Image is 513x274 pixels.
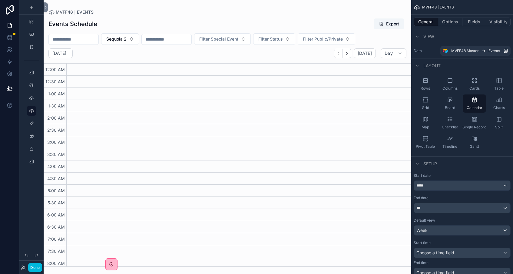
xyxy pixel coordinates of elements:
span: 4:30 AM [46,176,66,181]
button: General [414,18,438,26]
span: Filter Special Event [199,36,238,42]
span: 5:30 AM [46,200,66,205]
button: Back [334,49,343,58]
span: 5:00 AM [46,188,66,193]
button: [DATE] [354,48,376,58]
button: Options [438,18,462,26]
button: Rows [414,75,437,93]
span: 3:30 AM [46,152,66,157]
span: 2:30 AM [46,127,66,133]
label: End date [414,196,429,200]
span: 8:00 AM [46,261,66,266]
span: MVFF48 Master [451,48,479,53]
span: Week [416,227,428,233]
button: Day [381,48,406,58]
span: 1:00 AM [47,91,66,96]
span: MVFF48 | EVENTS [56,9,94,15]
button: Choose a time field [414,248,511,258]
button: Select Button [101,33,139,45]
span: 3:00 AM [46,140,66,145]
span: Gantt [470,144,479,149]
span: View [423,34,434,40]
span: Table [494,86,504,91]
span: Single Record [462,125,486,130]
span: MVFF48 | EVENTS [422,5,454,10]
span: 12:00 AM [44,67,66,72]
span: Charts [493,105,505,110]
span: 4:00 AM [46,164,66,169]
span: Setup [423,161,437,167]
button: Single Record [463,114,486,132]
span: Sequoia 2 [106,36,127,42]
button: Calendar [463,94,486,113]
button: Cards [463,75,486,93]
span: Day [385,51,393,56]
button: Done [28,263,42,272]
button: Grid [414,94,437,113]
span: Timeline [442,144,457,149]
button: Columns [438,75,462,93]
button: Table [487,75,511,93]
span: [DATE] [358,51,372,56]
button: Timeline [438,133,462,151]
button: Week [414,225,511,236]
a: MVFF48 MasterEvents [440,46,511,56]
button: Map [414,114,437,132]
button: Select Button [253,33,295,45]
button: Gantt [463,133,486,151]
span: Cards [469,86,480,91]
button: Pivot Table [414,133,437,151]
h1: Events Schedule [48,20,97,28]
button: Board [438,94,462,113]
span: Board [445,105,455,110]
button: Next [343,49,351,58]
button: Export [374,18,404,29]
span: 6:30 AM [46,224,66,229]
button: Checklist [438,114,462,132]
a: MVFF48 | EVENTS [48,9,94,15]
span: Filter Public/Private [303,36,343,42]
span: 1:30 AM [47,103,66,108]
h2: [DATE] [52,50,66,56]
span: Map [422,125,429,130]
span: Calendar [467,105,482,110]
span: 6:00 AM [46,212,66,217]
span: 12:30 AM [44,79,66,84]
button: Select Button [194,33,251,45]
span: Columns [442,86,458,91]
button: Select Button [298,33,355,45]
button: Fields [462,18,487,26]
span: 7:00 AM [46,236,66,242]
button: Charts [487,94,511,113]
label: Default view [414,218,435,223]
span: Events [488,48,500,53]
span: Grid [422,105,429,110]
span: Filter Status [258,36,283,42]
span: 7:30 AM [46,249,66,254]
label: Start time [414,240,431,245]
span: 2:00 AM [46,115,66,120]
span: Choose a time field [416,250,454,255]
span: Layout [423,63,441,69]
label: Data [414,48,438,53]
span: Checklist [442,125,458,130]
img: Airtable Logo [443,48,448,53]
button: Visibility [486,18,511,26]
span: Rows [421,86,430,91]
button: Split [487,114,511,132]
span: Split [495,125,503,130]
label: End time [414,260,429,265]
span: Pivot Table [416,144,435,149]
label: Start date [414,173,431,178]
